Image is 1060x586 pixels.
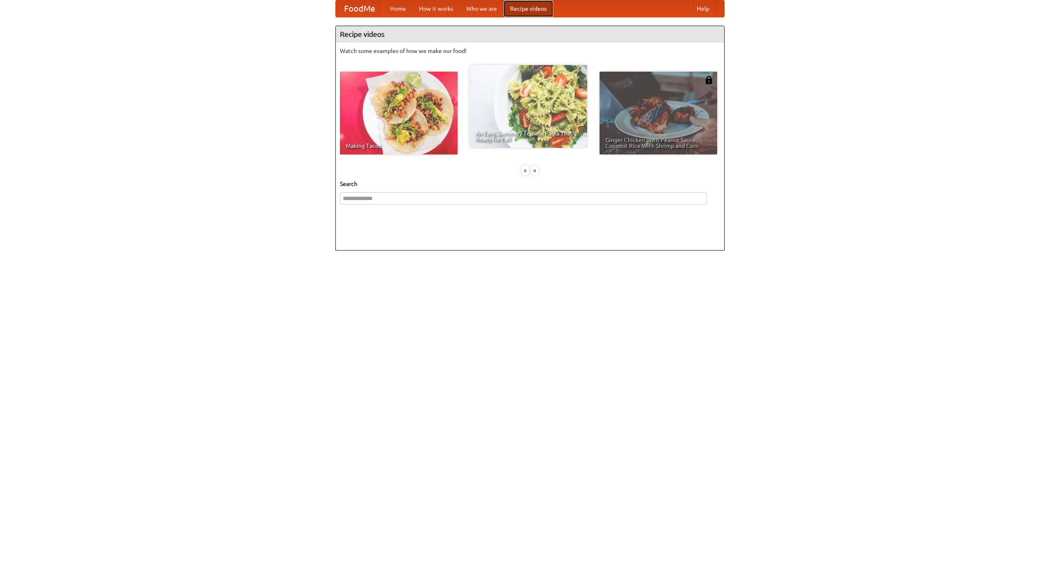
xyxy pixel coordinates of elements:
h5: Search [340,180,720,188]
a: How it works [412,0,460,17]
span: An Easy, Summery Tomato Pasta That's Ready for Fall [475,130,581,142]
p: Watch some examples of how we make our food! [340,47,720,55]
img: 483408.png [705,76,713,84]
a: An Easy, Summery Tomato Pasta That's Ready for Fall [470,65,587,148]
h4: Recipe videos [336,26,724,43]
a: Home [383,0,412,17]
a: FoodMe [336,0,383,17]
a: Help [690,0,716,17]
div: » [531,165,539,176]
span: Making Tacos [346,143,452,149]
a: Who we are [460,0,503,17]
div: « [521,165,529,176]
a: Recipe videos [503,0,553,17]
a: Making Tacos [340,72,458,154]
